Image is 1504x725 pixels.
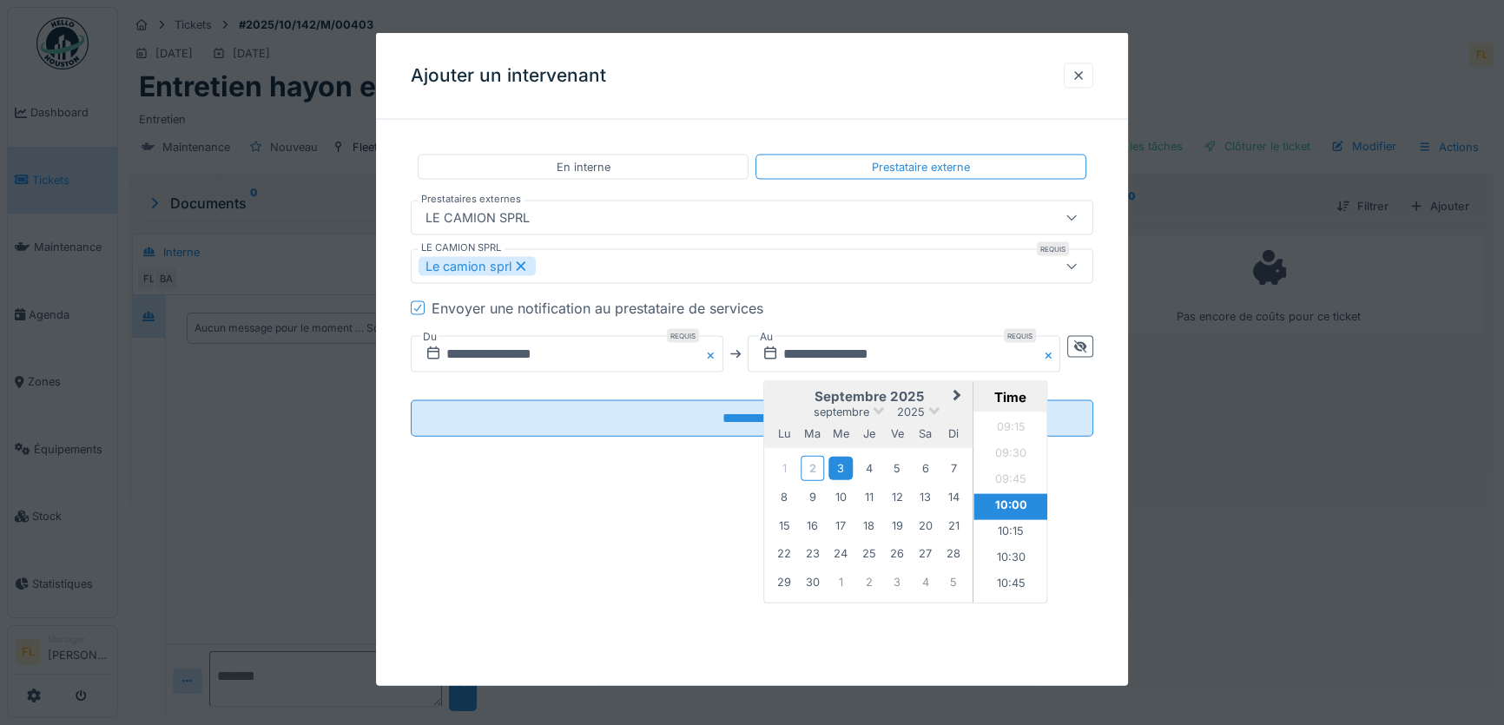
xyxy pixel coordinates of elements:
[1004,329,1036,343] div: Requis
[418,241,505,255] label: LE CAMION SPRL
[885,570,908,593] div: Choose vendredi 3 octobre 2025
[914,570,937,593] div: Choose samedi 4 octobre 2025
[829,456,853,479] div: Choose mercredi 3 septembre 2025
[829,422,853,445] div: mercredi
[885,542,908,565] div: Choose vendredi 26 septembre 2025
[974,412,1048,603] ul: Time
[857,485,881,509] div: Choose jeudi 11 septembre 2025
[773,456,796,479] div: Not available lundi 1 septembre 2025
[974,416,1048,442] li: 09:15
[857,456,881,479] div: Choose jeudi 4 septembre 2025
[941,570,965,593] div: Choose dimanche 5 octobre 2025
[974,598,1048,624] li: 11:00
[432,298,763,319] div: Envoyer une notification au prestataire de services
[857,570,881,593] div: Choose jeudi 2 octobre 2025
[758,327,775,346] label: Au
[974,442,1048,468] li: 09:30
[801,422,824,445] div: mardi
[941,542,965,565] div: Choose dimanche 28 septembre 2025
[885,456,908,479] div: Choose vendredi 5 septembre 2025
[1041,336,1060,372] button: Close
[974,494,1048,520] li: 10:00
[885,422,908,445] div: vendredi
[801,542,824,565] div: Choose mardi 23 septembre 2025
[914,422,937,445] div: samedi
[814,405,869,419] span: septembre
[914,542,937,565] div: Choose samedi 27 septembre 2025
[829,570,853,593] div: Choose mercredi 1 octobre 2025
[773,513,796,537] div: Choose lundi 15 septembre 2025
[914,456,937,479] div: Choose samedi 6 septembre 2025
[914,485,937,509] div: Choose samedi 13 septembre 2025
[974,520,1048,546] li: 10:15
[411,65,606,87] h3: Ajouter un intervenant
[857,422,881,445] div: jeudi
[857,542,881,565] div: Choose jeudi 25 septembre 2025
[557,159,610,175] div: En interne
[974,468,1048,494] li: 09:45
[974,546,1048,572] li: 10:30
[979,389,1043,405] div: Time
[765,389,973,405] h2: septembre 2025
[773,542,796,565] div: Choose lundi 22 septembre 2025
[941,456,965,479] div: Choose dimanche 7 septembre 2025
[941,422,965,445] div: dimanche
[829,513,853,537] div: Choose mercredi 17 septembre 2025
[914,513,937,537] div: Choose samedi 20 septembre 2025
[829,542,853,565] div: Choose mercredi 24 septembre 2025
[418,192,524,207] label: Prestataires externes
[801,455,824,480] div: Not available mardi 2 septembre 2025
[885,485,908,509] div: Choose vendredi 12 septembre 2025
[974,572,1048,598] li: 10:45
[773,570,796,593] div: Choose lundi 29 septembre 2025
[770,453,967,596] div: Month septembre, 2025
[946,384,973,412] button: Next Month
[801,570,824,593] div: Choose mardi 30 septembre 2025
[872,159,970,175] div: Prestataire externe
[941,485,965,509] div: Choose dimanche 14 septembre 2025
[773,422,796,445] div: lundi
[857,513,881,537] div: Choose jeudi 18 septembre 2025
[421,327,439,346] label: Du
[667,329,699,343] div: Requis
[773,485,796,509] div: Choose lundi 8 septembre 2025
[1037,242,1069,256] div: Requis
[885,513,908,537] div: Choose vendredi 19 septembre 2025
[419,208,537,227] div: LE CAMION SPRL
[801,485,824,509] div: Choose mardi 9 septembre 2025
[941,513,965,537] div: Choose dimanche 21 septembre 2025
[801,513,824,537] div: Choose mardi 16 septembre 2025
[897,405,925,419] span: 2025
[829,485,853,509] div: Choose mercredi 10 septembre 2025
[704,336,723,372] button: Close
[419,257,536,276] div: Le camion sprl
